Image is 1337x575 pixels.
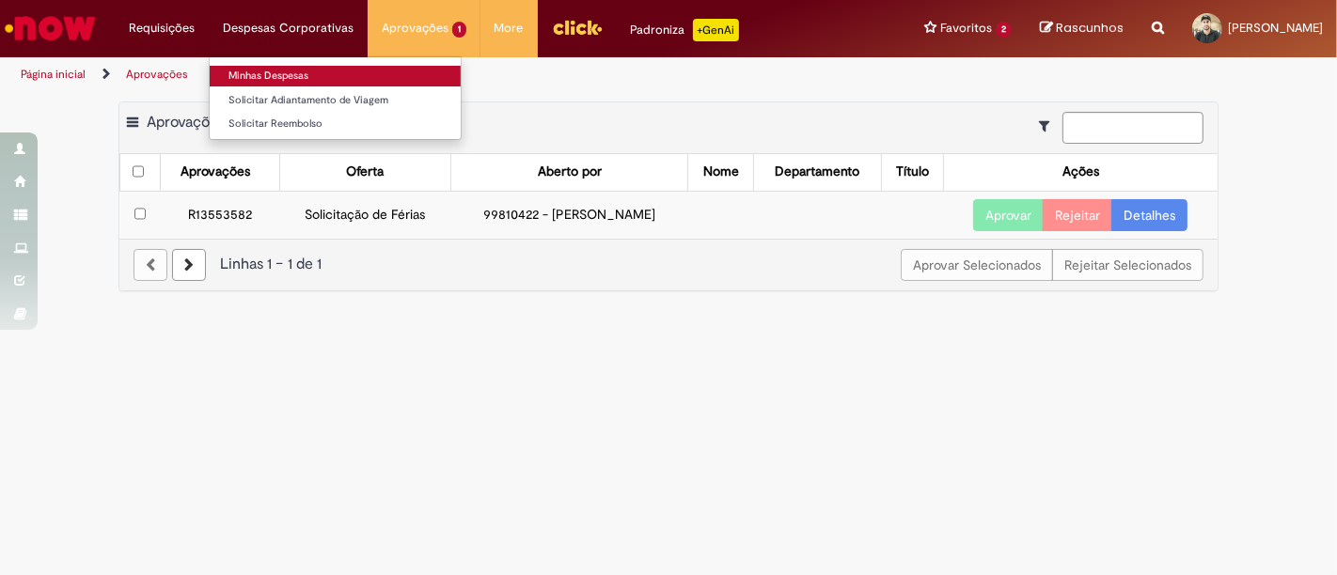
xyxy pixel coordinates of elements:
[631,19,739,41] div: Padroniza
[223,19,354,38] span: Despesas Corporativas
[1043,199,1112,231] button: Rejeitar
[703,163,739,181] div: Nome
[1040,20,1124,38] a: Rascunhos
[346,163,384,181] div: Oferta
[21,67,86,82] a: Página inicial
[210,90,461,111] a: Solicitar Adiantamento de Viagem
[940,19,992,38] span: Favoritos
[538,163,602,181] div: Aberto por
[896,163,929,181] div: Título
[14,57,877,92] ul: Trilhas de página
[209,56,462,140] ul: Despesas Corporativas
[382,19,448,38] span: Aprovações
[1062,163,1099,181] div: Ações
[147,113,225,132] span: Aprovações
[279,191,451,239] td: Solicitação de Férias
[1228,20,1323,36] span: [PERSON_NAME]
[210,114,461,134] a: Solicitar Reembolso
[160,154,279,191] th: Aprovações
[129,19,195,38] span: Requisições
[552,13,603,41] img: click_logo_yellow_360x200.png
[2,9,99,47] img: ServiceNow
[452,22,466,38] span: 1
[181,163,250,181] div: Aprovações
[134,254,1203,275] div: Linhas 1 − 1 de 1
[160,191,279,239] td: R13553582
[693,19,739,41] p: +GenAi
[495,19,524,38] span: More
[210,66,461,86] a: Minhas Despesas
[451,191,688,239] td: 99810422 - [PERSON_NAME]
[1039,119,1059,132] i: Mostrar filtros para: Suas Solicitações
[1056,19,1124,37] span: Rascunhos
[973,199,1044,231] button: Aprovar
[1111,199,1188,231] a: Detalhes
[996,22,1012,38] span: 2
[775,163,859,181] div: Departamento
[126,67,188,82] a: Aprovações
